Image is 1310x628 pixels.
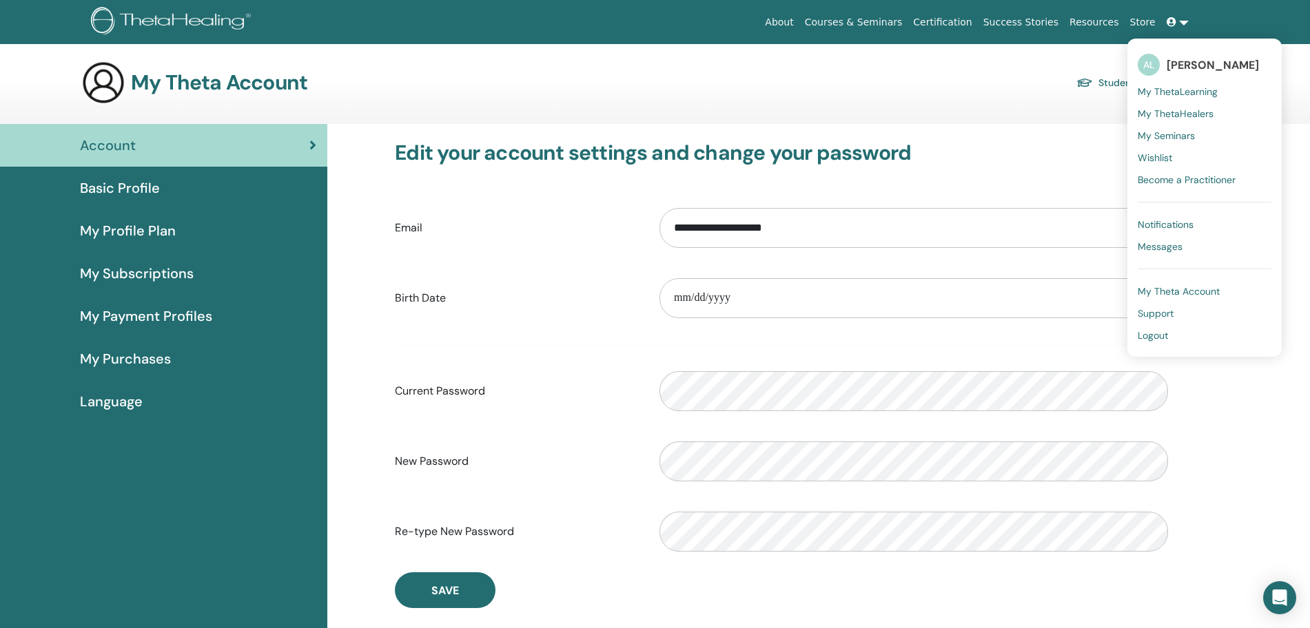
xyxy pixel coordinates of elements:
a: Messages [1138,235,1271,258]
a: Logout [1138,324,1271,346]
span: My Seminars [1138,129,1195,142]
span: Save [431,583,459,598]
label: Email [385,215,649,241]
label: New Password [385,448,649,474]
span: My ThetaHealers [1138,107,1214,120]
a: My ThetaLearning [1138,81,1271,103]
a: Store [1125,10,1161,35]
span: My Payment Profiles [80,306,212,326]
img: graduation-cap.svg [1076,77,1093,89]
span: Logout [1138,329,1168,342]
h3: My Theta Account [131,70,307,95]
a: My Seminars [1138,125,1271,147]
a: Resources [1064,10,1125,35]
a: Student Dashboard [1076,73,1187,92]
a: My Theta Account [1138,280,1271,302]
a: AL[PERSON_NAME] [1138,49,1271,81]
span: Wishlist [1138,151,1172,164]
span: Become a Practitioner [1138,174,1236,186]
span: My ThetaLearning [1138,85,1218,98]
label: Current Password [385,378,649,404]
span: Notifications [1138,218,1194,231]
button: Save [395,572,495,608]
a: About [759,10,799,35]
span: My Theta Account [1138,285,1220,297]
a: Courses & Seminars [799,10,908,35]
a: Wishlist [1138,147,1271,169]
span: My Purchases [80,348,171,369]
span: AL [1138,54,1160,76]
a: Become a Practitioner [1138,169,1271,191]
a: My ThetaHealers [1138,103,1271,125]
label: Re-type New Password [385,519,649,545]
span: Language [80,391,143,412]
span: Account [80,135,136,156]
a: Success Stories [978,10,1064,35]
a: Certification [908,10,977,35]
a: Notifications [1138,213,1271,235]
div: Open Intercom Messenger [1263,581,1296,614]
span: Support [1138,307,1174,320]
label: Birth Date [385,285,649,311]
span: Messages [1138,240,1183,253]
span: Basic Profile [80,178,160,198]
span: My Profile Plan [80,220,176,241]
a: Support [1138,302,1271,324]
img: logo.png [91,7,256,38]
img: generic-user-icon.jpg [81,61,125,105]
h3: Edit your account settings and change your password [395,140,1168,165]
span: My Subscriptions [80,263,194,284]
span: [PERSON_NAME] [1167,58,1259,72]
